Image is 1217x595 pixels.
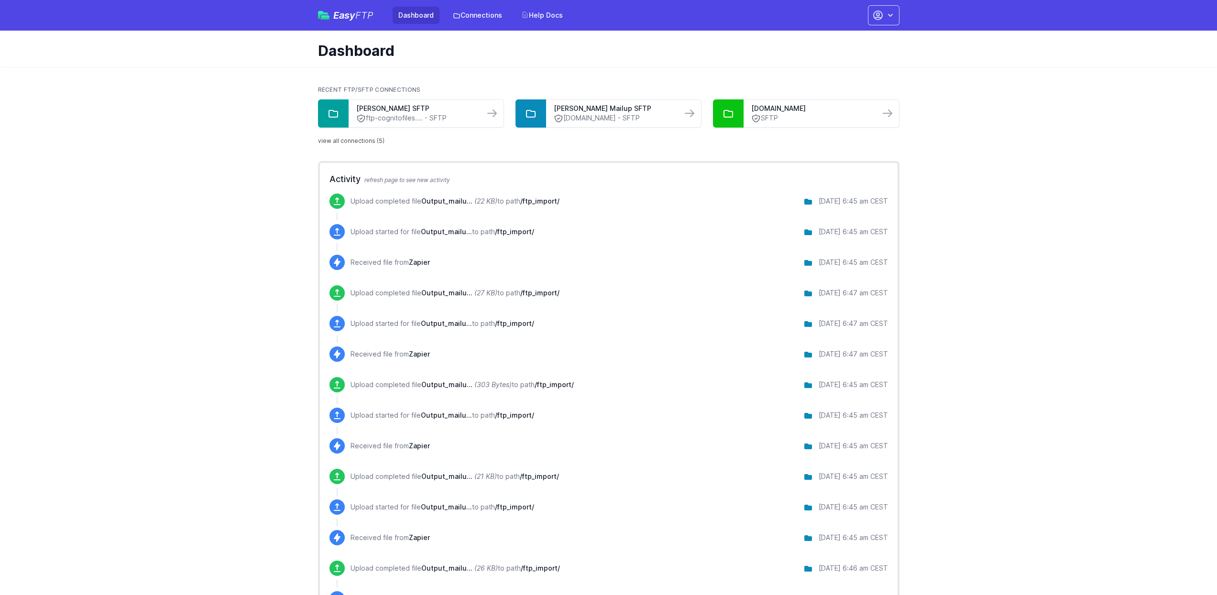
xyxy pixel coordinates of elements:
[819,258,888,267] div: [DATE] 6:45 am CEST
[520,289,559,297] span: /ftp_import/
[351,349,430,359] p: Received file from
[819,319,888,328] div: [DATE] 6:47 am CEST
[329,173,888,186] h2: Activity
[351,258,430,267] p: Received file from
[521,564,560,572] span: /ftp_import/
[333,11,373,20] span: Easy
[520,197,559,205] span: /ftp_import/
[318,11,329,20] img: easyftp_logo.png
[318,137,384,145] a: view all connections (5)
[351,441,430,451] p: Received file from
[1020,265,1211,553] iframe: Drift Widget Chat Window
[421,411,472,419] span: Output_mailup_final.csv
[351,533,430,542] p: Received file from
[421,197,472,205] span: Output_mailup_final.csv
[393,7,439,24] a: Dashboard
[356,113,477,123] a: ftp-cognitofiles.... - SFTP
[554,104,674,113] a: [PERSON_NAME] Mailup SFTP
[819,472,888,481] div: [DATE] 6:45 am CEST
[819,380,888,389] div: [DATE] 6:45 am CEST
[356,104,477,113] a: [PERSON_NAME] SFTP
[474,289,497,297] i: (27 KB)
[351,196,559,206] p: Upload completed file to path
[421,319,472,327] span: Output_mailup_final.csv
[351,411,534,420] p: Upload started for file to path
[819,533,888,542] div: [DATE] 6:45 am CEST
[819,411,888,420] div: [DATE] 6:45 am CEST
[421,503,472,511] span: Output_mailup_final.csv
[318,86,899,94] h2: Recent FTP/SFTP Connections
[364,176,450,184] span: refresh page to see new activity
[819,196,888,206] div: [DATE] 6:45 am CEST
[318,42,892,59] h1: Dashboard
[351,380,574,389] p: Upload completed file to path
[355,10,373,21] span: FTP
[409,533,430,541] span: Zapier
[819,227,888,237] div: [DATE] 6:45 am CEST
[421,289,472,297] span: Output_mailup_final.csv
[421,380,472,389] span: Output_mailup_final.csv
[819,502,888,512] div: [DATE] 6:45 am CEST
[351,563,560,573] p: Upload completed file to path
[447,7,508,24] a: Connections
[819,441,888,451] div: [DATE] 6:45 am CEST
[819,349,888,359] div: [DATE] 6:47 am CEST
[409,442,430,450] span: Zapier
[474,380,512,389] i: (303 Bytes)
[474,472,497,480] i: (21 KB)
[421,564,472,572] span: Output_mailup_final.csv
[535,380,574,389] span: /ftp_import/
[409,258,430,266] span: Zapier
[554,113,674,123] a: [DOMAIN_NAME] - SFTP
[351,472,559,481] p: Upload completed file to path
[819,288,888,298] div: [DATE] 6:47 am CEST
[1169,547,1206,584] iframe: Drift Widget Chat Controller
[351,227,534,237] p: Upload started for file to path
[751,113,872,123] a: SFTP
[520,472,559,480] span: /ftp_import/
[515,7,569,24] a: Help Docs
[421,227,472,236] span: Output_mailup_final.csv
[495,227,534,236] span: /ftp_import/
[351,288,559,298] p: Upload completed file to path
[495,411,534,419] span: /ftp_import/
[474,564,498,572] i: (26 KB)
[421,472,472,480] span: Output_mailup_final.csv
[318,11,373,20] a: EasyFTP
[819,563,888,573] div: [DATE] 6:46 am CEST
[495,319,534,327] span: /ftp_import/
[474,197,497,205] i: (22 KB)
[409,350,430,358] span: Zapier
[495,503,534,511] span: /ftp_import/
[351,319,534,328] p: Upload started for file to path
[351,502,534,512] p: Upload started for file to path
[751,104,872,113] a: [DOMAIN_NAME]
